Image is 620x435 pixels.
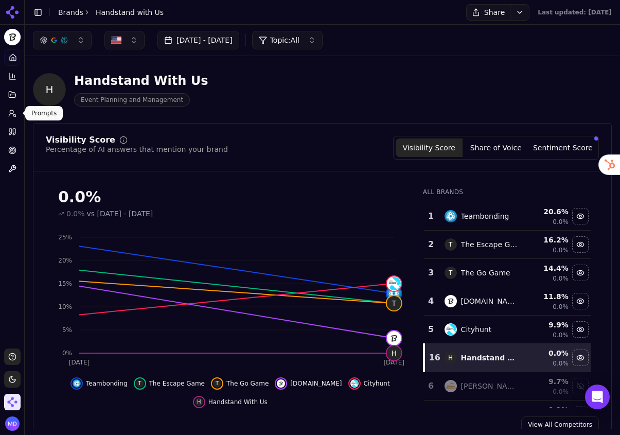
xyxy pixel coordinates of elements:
span: T [136,379,144,388]
div: Visibility Score [46,136,115,144]
button: Hide the go game data [572,265,589,281]
span: H [387,346,401,360]
tspan: 5% [62,326,72,334]
button: Sentiment Score [529,138,596,157]
span: The Escape Game [149,379,205,388]
button: Hide the escape game data [572,236,589,253]
img: watson adventures [445,380,457,392]
div: 5 [428,323,434,336]
img: cityhunt [387,276,401,291]
button: Show watson adventures data [572,378,589,394]
div: 6 [428,380,434,392]
tr: 6watson adventures[PERSON_NAME] Adventures9.7%0.0%Show watson adventures data [424,372,591,401]
span: Handstand with Us [96,7,164,18]
span: T [213,379,221,388]
tr: 3TThe Go Game14.4%0.0%Hide the go game data [424,259,591,287]
span: 0.0% [66,208,85,219]
button: Hide teambuilding.com data [275,377,342,390]
div: The Go Game [461,268,510,278]
span: H [445,352,457,364]
div: 0.0% [58,188,402,206]
tspan: [DATE] [383,359,404,366]
div: 16 [429,352,434,364]
tr: 1teambondingTeambonding20.6%0.0%Hide teambonding data [424,202,591,231]
span: Topic: All [270,35,299,45]
span: Teambonding [86,379,127,388]
tspan: 10% [58,303,72,310]
div: 11.8 % [526,291,568,302]
img: teambonding [73,379,81,388]
tspan: 20% [58,257,72,264]
img: US [111,35,121,45]
div: Last updated: [DATE] [538,8,612,16]
button: [DATE] - [DATE] [157,31,239,49]
button: Share [466,4,510,21]
div: All Brands [423,188,591,196]
nav: breadcrumb [58,7,164,18]
div: Handstand With Us [74,73,208,89]
button: Hide the go game data [211,377,269,390]
span: 0.0% [553,331,569,339]
img: teambonding [387,286,401,301]
div: 9.7 % [526,376,568,387]
span: Cityhunt [364,379,390,388]
tspan: [DATE] [69,359,90,366]
div: 4 [428,295,434,307]
img: Melissa Dowd [5,416,20,431]
span: H [195,398,203,406]
a: View All Competitors [521,416,599,433]
tspan: 25% [58,234,72,241]
button: Current brand: Handstand with Us [4,29,21,45]
button: Hide the escape game data [134,377,205,390]
button: Open user button [5,416,20,431]
button: Hide teambonding data [70,377,127,390]
span: vs [DATE] - [DATE] [87,208,153,219]
tr: 4teambuilding.com[DOMAIN_NAME]11.8%0.0%Hide teambuilding.com data [424,287,591,316]
span: 0.0% [553,303,569,311]
div: 16.2 % [526,235,568,245]
img: teambuilding.com [277,379,285,388]
div: 0.0 % [526,348,568,358]
span: 0.0% [553,246,569,254]
span: The Go Game [226,379,269,388]
div: [DOMAIN_NAME] [461,296,519,306]
div: Handstand With Us [461,353,519,363]
div: 14.4 % [526,263,568,273]
span: 0.0% [553,359,569,368]
button: Hide teambonding data [572,208,589,224]
button: Hide cityhunt data [572,321,589,338]
span: H [33,73,66,106]
button: Share of Voice [463,138,529,157]
img: Handstand with Us [4,29,21,45]
div: Open Intercom Messenger [585,385,610,409]
img: cityhunt [350,379,359,388]
img: teambuilding.com [445,295,457,307]
span: 0.0% [553,274,569,283]
tr: 16HHandstand With Us0.0%0.0%Hide handstand with us data [424,344,591,372]
div: 20.6 % [526,206,568,217]
div: Cityhunt [461,324,492,335]
tr: 9.1%Show outback team building & training data [424,401,591,429]
div: 1 [428,210,434,222]
tspan: 0% [62,350,72,357]
span: Event Planning and Management [74,93,190,107]
span: Handstand With Us [208,398,268,406]
button: Visibility Score [396,138,463,157]
div: 2 [428,238,434,251]
button: Hide handstand with us data [572,350,589,366]
button: Hide cityhunt data [348,377,390,390]
button: Open organization switcher [4,394,21,410]
div: Percentage of AI answers that mention your brand [46,144,228,154]
span: 0.0% [553,388,569,396]
button: Show outback team building & training data [572,406,589,423]
div: 9.9 % [526,320,568,330]
tr: 2TThe Escape Game16.2%0.0%Hide the escape game data [424,231,591,259]
div: 3 [428,267,434,279]
span: T [445,238,457,251]
button: Hide handstand with us data [193,396,268,408]
tspan: 15% [58,280,72,287]
span: [DOMAIN_NAME] [290,379,342,388]
div: Teambonding [461,211,509,221]
span: 0.0% [553,218,569,226]
tr: 5cityhuntCityhunt9.9%0.0%Hide cityhunt data [424,316,591,344]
